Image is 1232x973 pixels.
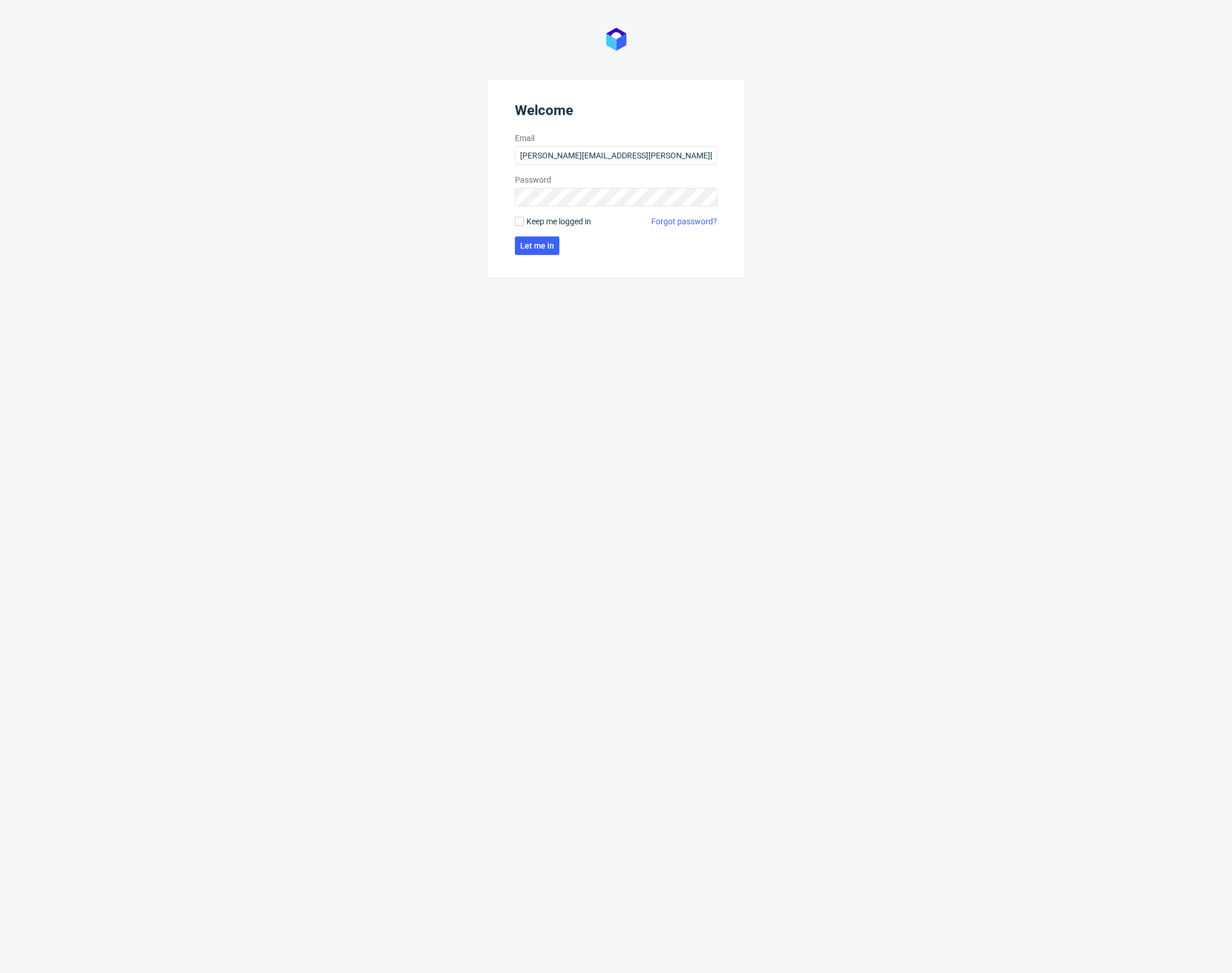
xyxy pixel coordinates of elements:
[515,236,559,255] button: Let me in
[515,132,717,144] label: Email
[515,174,717,186] label: Password
[526,216,591,227] span: Keep me logged in
[515,102,717,123] header: Welcome
[520,242,554,250] span: Let me in
[515,146,717,165] input: you@youremail.com
[651,216,717,227] a: Forgot password?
